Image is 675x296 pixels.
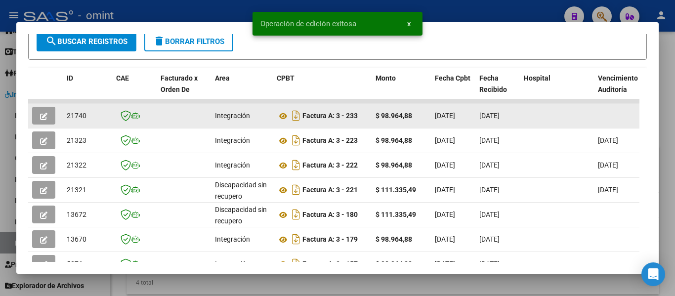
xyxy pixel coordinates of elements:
[520,68,594,111] datatable-header-cell: Hospital
[479,161,500,169] span: [DATE]
[376,235,412,243] strong: $ 98.964,88
[215,181,267,200] span: Discapacidad sin recupero
[435,211,455,218] span: [DATE]
[376,112,412,120] strong: $ 98.964,88
[479,112,500,120] span: [DATE]
[215,112,250,120] span: Integración
[215,161,250,169] span: Integración
[302,236,358,244] strong: Factura A: 3 - 179
[479,186,500,194] span: [DATE]
[598,186,618,194] span: [DATE]
[407,19,411,28] span: x
[302,260,358,268] strong: Factura A: 3 - 157
[524,74,550,82] span: Hospital
[290,157,302,173] i: Descargar documento
[215,235,250,243] span: Integración
[144,32,233,51] button: Borrar Filtros
[67,136,86,144] span: 21323
[116,74,129,82] span: CAE
[598,161,618,169] span: [DATE]
[290,132,302,148] i: Descargar documento
[290,182,302,198] i: Descargar documento
[157,68,211,111] datatable-header-cell: Facturado x Orden De
[479,74,507,93] span: Fecha Recibido
[260,19,356,29] span: Operación de edición exitosa
[302,137,358,145] strong: Factura A: 3 - 223
[161,74,198,93] span: Facturado x Orden De
[211,68,273,111] datatable-header-cell: Area
[376,161,412,169] strong: $ 98.964,88
[67,161,86,169] span: 21322
[376,260,412,268] strong: $ 98.964,88
[302,112,358,120] strong: Factura A: 3 - 233
[67,235,86,243] span: 13670
[45,35,57,47] mat-icon: search
[598,136,618,144] span: [DATE]
[479,235,500,243] span: [DATE]
[273,68,372,111] datatable-header-cell: CPBT
[67,74,73,82] span: ID
[67,112,86,120] span: 21740
[290,108,302,124] i: Descargar documento
[399,15,419,33] button: x
[67,260,83,268] span: 5276
[435,161,455,169] span: [DATE]
[435,136,455,144] span: [DATE]
[376,136,412,144] strong: $ 98.964,88
[376,186,416,194] strong: $ 111.335,49
[302,186,358,194] strong: Factura A: 3 - 221
[290,256,302,272] i: Descargar documento
[302,211,358,219] strong: Factura A: 3 - 180
[63,68,112,111] datatable-header-cell: ID
[372,68,431,111] datatable-header-cell: Monto
[290,207,302,222] i: Descargar documento
[479,211,500,218] span: [DATE]
[641,262,665,286] div: Open Intercom Messenger
[376,74,396,82] span: Monto
[290,231,302,247] i: Descargar documento
[435,112,455,120] span: [DATE]
[376,211,416,218] strong: $ 111.335,49
[67,186,86,194] span: 21321
[435,235,455,243] span: [DATE]
[435,186,455,194] span: [DATE]
[112,68,157,111] datatable-header-cell: CAE
[479,136,500,144] span: [DATE]
[435,74,470,82] span: Fecha Cpbt
[215,74,230,82] span: Area
[302,162,358,169] strong: Factura A: 3 - 222
[479,260,500,268] span: [DATE]
[215,260,250,268] span: Integración
[431,68,475,111] datatable-header-cell: Fecha Cpbt
[598,74,638,93] span: Vencimiento Auditoría
[153,35,165,47] mat-icon: delete
[37,32,136,51] button: Buscar Registros
[475,68,520,111] datatable-header-cell: Fecha Recibido
[277,74,295,82] span: CPBT
[215,206,267,225] span: Discapacidad sin recupero
[67,211,86,218] span: 13672
[435,260,455,268] span: [DATE]
[45,37,127,46] span: Buscar Registros
[153,37,224,46] span: Borrar Filtros
[594,68,638,111] datatable-header-cell: Vencimiento Auditoría
[215,136,250,144] span: Integración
